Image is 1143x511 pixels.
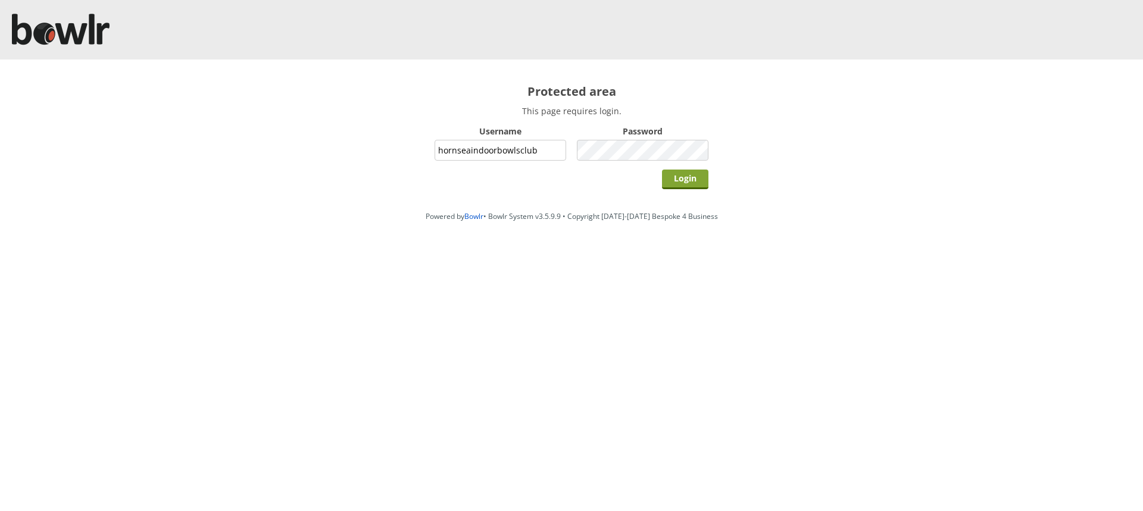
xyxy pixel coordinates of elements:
[662,170,708,189] input: Login
[426,211,718,221] span: Powered by • Bowlr System v3.5.9.9 • Copyright [DATE]-[DATE] Bespoke 4 Business
[464,211,483,221] a: Bowlr
[435,83,708,99] h2: Protected area
[577,126,708,137] label: Password
[435,105,708,117] p: This page requires login.
[435,126,566,137] label: Username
